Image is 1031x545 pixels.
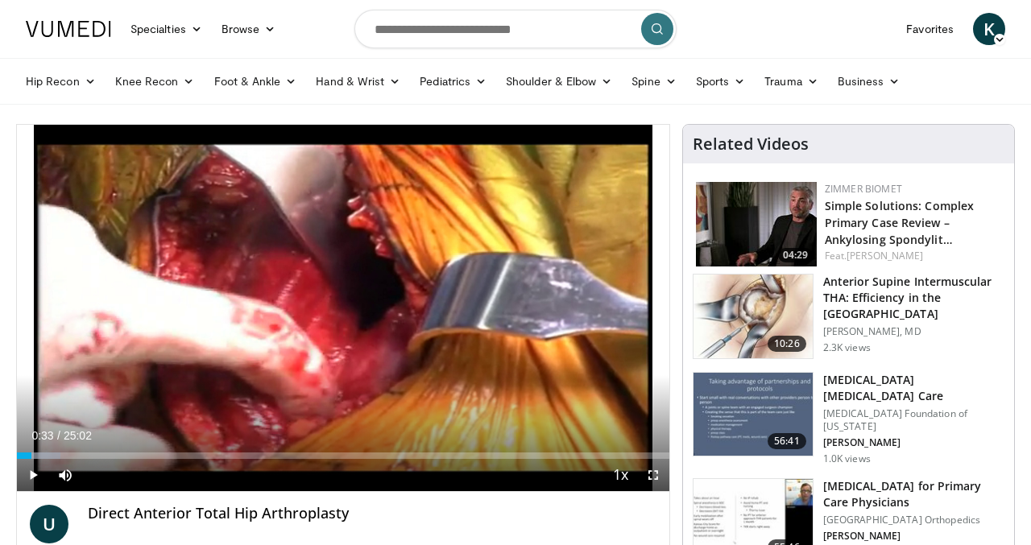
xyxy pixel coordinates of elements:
[823,341,871,354] p: 2.3K views
[823,478,1004,510] h3: [MEDICAL_DATA] for Primary Care Physicians
[212,13,286,45] a: Browse
[823,325,1004,338] p: [PERSON_NAME], MD
[825,182,902,196] a: Zimmer Biomet
[354,10,677,48] input: Search topics, interventions
[496,65,622,97] a: Shoulder & Elbow
[205,65,307,97] a: Foot & Ankle
[16,65,106,97] a: Hip Recon
[410,65,496,97] a: Pediatrics
[896,13,963,45] a: Favorites
[828,65,910,97] a: Business
[778,248,813,262] span: 04:29
[106,65,205,97] a: Knee Recon
[17,452,669,459] div: Progress Bar
[693,372,1004,465] a: 56:41 [MEDICAL_DATA] [MEDICAL_DATA] Care [MEDICAL_DATA] Foundation of [US_STATE] [PERSON_NAME] 1....
[686,65,756,97] a: Sports
[306,65,410,97] a: Hand & Wrist
[823,514,1004,526] p: [GEOGRAPHIC_DATA] Orthopedics
[49,459,81,491] button: Mute
[755,65,828,97] a: Trauma
[847,249,923,262] a: [PERSON_NAME]
[825,249,1001,263] div: Feat.
[31,429,53,442] span: 0:33
[26,21,111,37] img: VuMedi Logo
[768,336,806,352] span: 10:26
[696,182,817,266] a: 04:29
[121,13,212,45] a: Specialties
[605,459,637,491] button: Playback Rate
[30,505,68,543] a: U
[823,407,1004,433] p: [MEDICAL_DATA] Foundation of [US_STATE]
[17,125,669,492] video-js: Video Player
[57,429,60,442] span: /
[973,13,1005,45] a: K
[823,372,1004,404] h3: [MEDICAL_DATA] [MEDICAL_DATA] Care
[696,182,817,266] img: 5d3957e5-19eb-48a7-b512-471b94d69818.150x105_q85_crop-smart_upscale.jpg
[825,198,975,247] a: Simple Solutions: Complex Primary Case Review – Ankylosing Spondylit…
[88,505,656,522] h4: Direct Anterior Total Hip Arthroplasty
[637,459,669,491] button: Fullscreen
[622,65,685,97] a: Spine
[694,373,813,456] img: 41af414c-0f15-430c-9179-c55434e9ceb4.150x105_q85_crop-smart_upscale.jpg
[694,275,813,358] img: Screen_shot_2010-09-13_at_8.59.50_PM_2.png.150x105_q85_crop-smart_upscale.jpg
[693,274,1004,359] a: 10:26 Anterior Supine Intermuscular THA: Efficiency in the [GEOGRAPHIC_DATA] [PERSON_NAME], MD 2....
[768,433,806,449] span: 56:41
[823,274,1004,322] h3: Anterior Supine Intermuscular THA: Efficiency in the [GEOGRAPHIC_DATA]
[17,459,49,491] button: Play
[693,134,809,154] h4: Related Videos
[823,452,871,465] p: 1.0K views
[823,530,1004,543] p: [PERSON_NAME]
[64,429,92,442] span: 25:02
[823,436,1004,449] p: [PERSON_NAME]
